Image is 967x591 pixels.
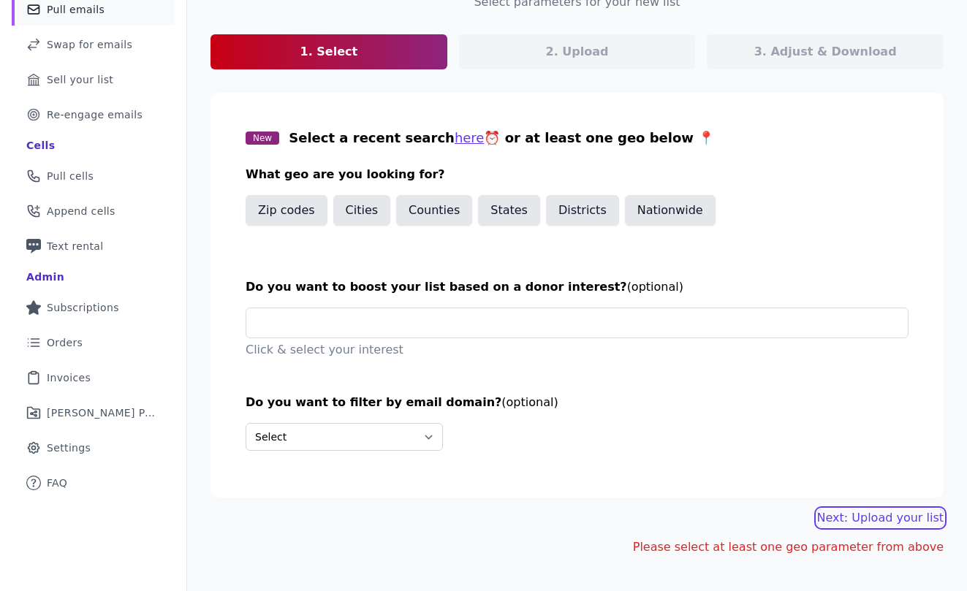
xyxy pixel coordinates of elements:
span: New [246,131,279,145]
button: Cities [333,195,391,226]
span: Pull cells [47,169,94,183]
button: Zip codes [246,195,327,226]
span: [PERSON_NAME] Performance [47,405,157,420]
button: States [478,195,540,226]
a: Append cells [12,195,175,227]
div: Please select at least one geo parameter from above [633,538,944,556]
button: Next: Upload your list [817,509,944,527]
span: Do you want to filter by email domain? [246,395,501,409]
a: Subscriptions [12,291,175,324]
a: Invoices [12,362,175,394]
a: Settings [12,432,175,464]
a: Swap for emails [12,28,175,61]
span: Pull emails [47,2,105,17]
span: Invoices [47,370,91,385]
button: Nationwide [625,195,716,226]
a: [PERSON_NAME] Performance [12,397,175,429]
span: Re-engage emails [47,107,143,122]
span: FAQ [47,476,67,490]
h3: What geo are you looking for? [246,166,909,183]
p: 3. Adjust & Download [754,43,897,61]
p: 1. Select [300,43,358,61]
span: (optional) [501,395,558,409]
span: (optional) [627,280,683,294]
span: Sell your list [47,72,113,87]
a: 1. Select [211,34,447,69]
span: Do you want to boost your list based on a donor interest? [246,280,627,294]
a: Sell your list [12,64,175,96]
span: Settings [47,441,91,455]
div: Admin [26,270,64,284]
a: Re-engage emails [12,99,175,131]
span: Append cells [47,204,115,218]
p: 2. Upload [546,43,609,61]
a: Pull cells [12,160,175,192]
a: FAQ [12,467,175,499]
button: Districts [546,195,619,226]
a: Orders [12,327,175,359]
span: Select a recent search ⏰ or at least one geo below 📍 [289,130,714,145]
span: Swap for emails [47,37,132,52]
p: Click & select your interest [246,341,909,359]
span: Subscriptions [47,300,119,315]
span: Orders [47,335,83,350]
div: Cells [26,138,55,153]
a: Text rental [12,230,175,262]
button: here [455,128,485,148]
button: Counties [396,195,472,226]
span: Text rental [47,239,104,253]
